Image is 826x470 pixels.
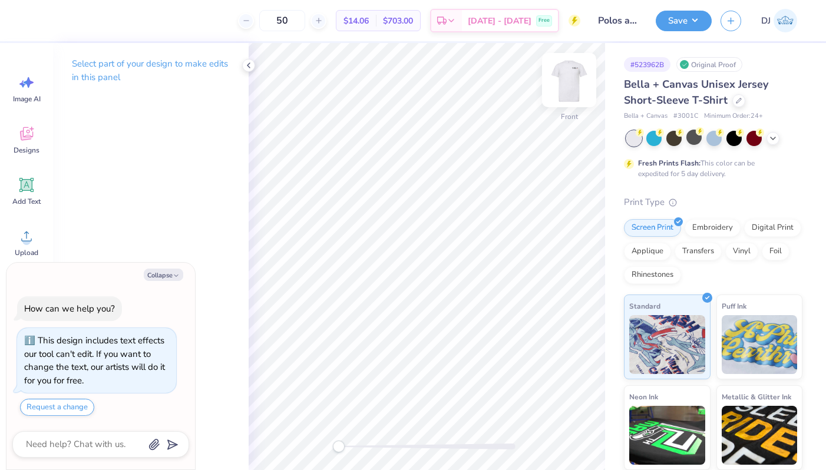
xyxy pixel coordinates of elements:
img: Front [546,57,593,104]
img: Standard [629,315,705,374]
button: Request a change [20,399,94,416]
span: Bella + Canvas Unisex Jersey Short-Sleeve T-Shirt [624,77,768,107]
input: – – [259,10,305,31]
div: Accessibility label [333,441,345,452]
button: Save [656,11,712,31]
input: Untitled Design [589,9,647,32]
img: Deep Jujhar Sidhu [774,9,797,32]
div: Screen Print [624,219,681,237]
div: Front [561,111,578,122]
img: Metallic & Glitter Ink [722,406,798,465]
img: Neon Ink [629,406,705,465]
div: Rhinestones [624,266,681,284]
span: Image AI [13,94,41,104]
span: Minimum Order: 24 + [704,111,763,121]
div: How can we help you? [24,303,115,315]
div: Digital Print [744,219,801,237]
span: Metallic & Glitter Ink [722,390,791,403]
div: Vinyl [725,243,758,260]
img: Puff Ink [722,315,798,374]
span: $703.00 [383,15,413,27]
div: This color can be expedited for 5 day delivery. [638,158,783,179]
div: Applique [624,243,671,260]
span: $14.06 [343,15,369,27]
span: Neon Ink [629,390,658,403]
div: This design includes text effects our tool can't edit. If you want to change the text, our artist... [24,335,165,386]
span: Add Text [12,197,41,206]
span: # 3001C [673,111,698,121]
span: [DATE] - [DATE] [468,15,531,27]
span: DJ [761,14,771,28]
span: Bella + Canvas [624,111,668,121]
a: DJ [756,9,802,32]
button: Collapse [144,269,183,281]
div: Foil [762,243,789,260]
div: Original Proof [676,57,742,72]
span: Upload [15,248,38,257]
span: Designs [14,145,39,155]
span: Puff Ink [722,300,746,312]
strong: Fresh Prints Flash: [638,158,701,168]
div: Embroidery [685,219,741,237]
div: # 523962B [624,57,670,72]
p: Select part of your design to make edits in this panel [72,57,230,84]
span: Standard [629,300,660,312]
div: Transfers [675,243,722,260]
div: Print Type [624,196,802,209]
span: Free [538,16,550,25]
